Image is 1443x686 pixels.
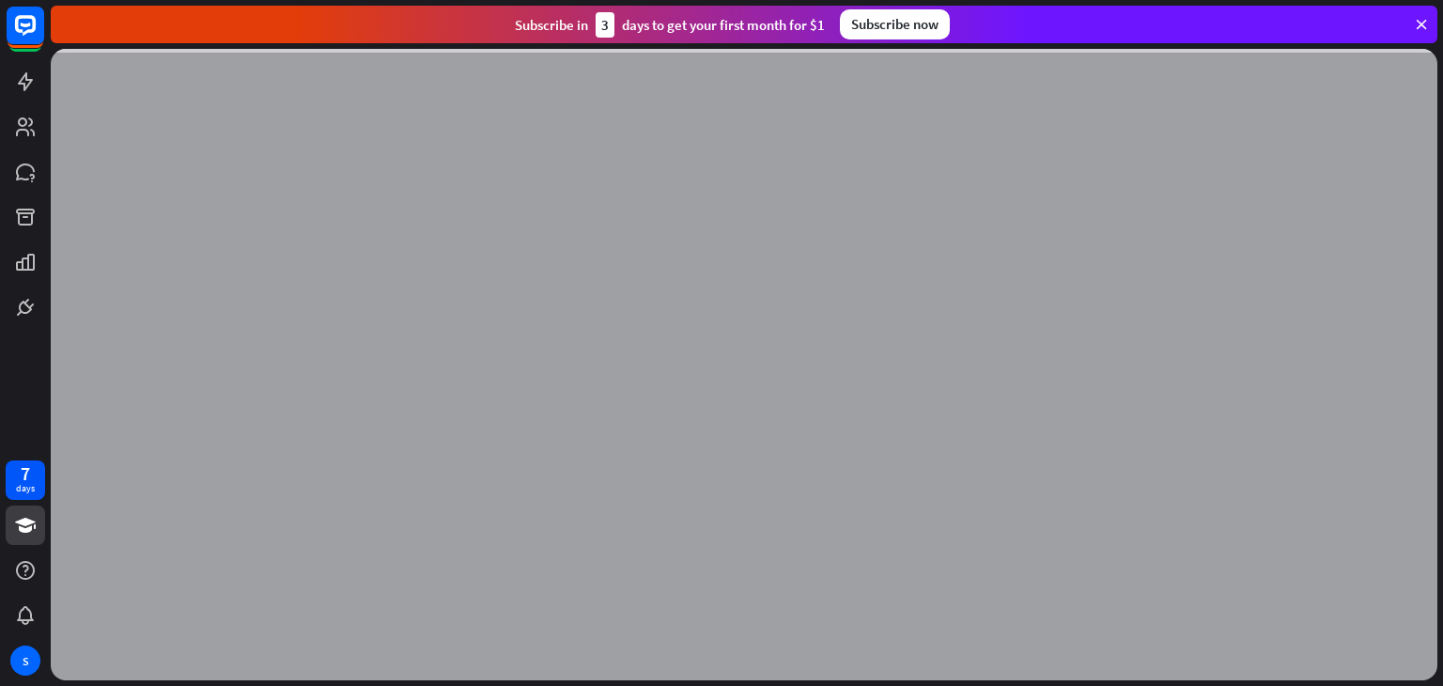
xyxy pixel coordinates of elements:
div: days [16,482,35,495]
div: 7 [21,465,30,482]
div: Subscribe in days to get your first month for $1 [515,12,825,38]
a: 7 days [6,460,45,500]
div: Subscribe now [840,9,950,39]
div: 3 [596,12,614,38]
div: S [10,646,40,676]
